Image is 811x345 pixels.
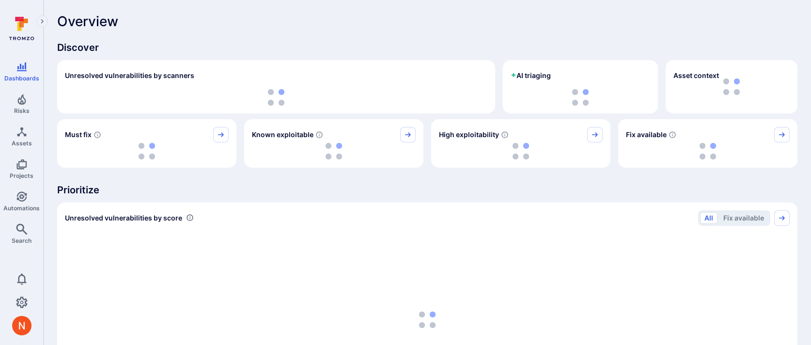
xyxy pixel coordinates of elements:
[3,204,40,212] span: Automations
[626,142,790,160] div: loading spinner
[10,172,33,179] span: Projects
[268,89,284,106] img: Loading...
[12,140,32,147] span: Assets
[139,143,155,159] img: Loading...
[700,212,717,224] button: All
[57,14,118,29] span: Overview
[14,107,30,114] span: Risks
[65,142,229,160] div: loading spinner
[626,130,667,140] span: Fix available
[419,312,436,328] img: Loading...
[36,16,48,27] button: Expand navigation menu
[431,119,610,168] div: High exploitability
[57,41,797,54] span: Discover
[673,71,719,80] span: Asset context
[700,143,716,159] img: Loading...
[12,316,31,335] img: ACg8ocIprwjrgDQnDsNSk9Ghn5p5-B8DpAKWoJ5Gi9syOE4K59tr4Q=s96-c
[511,71,551,80] h2: AI triaging
[572,89,589,106] img: Loading...
[65,213,182,223] span: Unresolved vulnerabilities by score
[12,237,31,244] span: Search
[57,119,236,168] div: Must fix
[618,119,797,168] div: Fix available
[65,71,194,80] h2: Unresolved vulnerabilities by scanners
[501,131,509,139] svg: EPSS score ≥ 0.7
[326,143,342,159] img: Loading...
[94,131,101,139] svg: Risk score >=40 , missed SLA
[4,75,39,82] span: Dashboards
[57,183,797,197] span: Prioritize
[513,143,529,159] img: Loading...
[315,131,323,139] svg: Confirmed exploitable by KEV
[65,89,487,106] div: loading spinner
[252,142,416,160] div: loading spinner
[39,17,46,26] i: Expand navigation menu
[719,212,768,224] button: Fix available
[65,130,92,140] span: Must fix
[439,130,499,140] span: High exploitability
[12,316,31,335] div: Neeren Patki
[439,142,603,160] div: loading spinner
[252,130,313,140] span: Known exploitable
[186,213,194,223] div: Number of vulnerabilities in status 'Open' 'Triaged' and 'In process' grouped by score
[511,89,650,106] div: loading spinner
[244,119,423,168] div: Known exploitable
[669,131,676,139] svg: Vulnerabilities with fix available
